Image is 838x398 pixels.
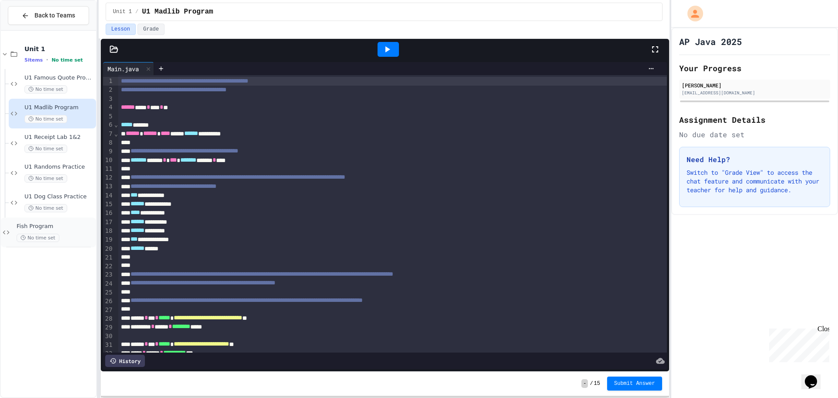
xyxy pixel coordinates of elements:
div: 30 [103,332,114,341]
span: Unit 1 [24,45,94,53]
h2: Assignment Details [679,114,830,126]
div: History [105,355,145,367]
span: No time set [17,234,59,242]
div: [PERSON_NAME] [682,81,828,89]
span: U1 Famous Quote Program [24,74,94,82]
div: No due date set [679,129,830,140]
span: U1 Madlib Program [24,104,94,111]
span: No time set [52,57,83,63]
div: 16 [103,209,114,218]
div: 12 [103,173,114,182]
div: 2 [103,86,114,94]
div: 20 [103,245,114,253]
div: 4 [103,103,114,112]
span: 5 items [24,57,43,63]
button: Grade [137,24,165,35]
span: U1 Receipt Lab 1&2 [24,134,94,141]
h3: Need Help? [687,154,823,165]
div: 23 [103,270,114,279]
span: U1 Madlib Program [142,7,213,17]
div: 28 [103,315,114,323]
div: 13 [103,182,114,191]
span: Fold line [114,130,118,137]
div: Main.java [103,62,154,75]
div: Main.java [103,64,143,73]
div: 29 [103,323,114,332]
span: No time set [24,204,67,212]
div: 9 [103,147,114,156]
div: 5 [103,112,114,121]
h2: Your Progress [679,62,830,74]
div: 10 [103,156,114,165]
div: 15 [103,200,114,209]
span: Back to Teams [34,11,75,20]
button: Back to Teams [8,6,89,25]
iframe: chat widget [766,325,829,362]
div: 24 [103,280,114,288]
span: No time set [24,174,67,183]
span: Fish Program [17,223,94,230]
span: No time set [24,85,67,93]
div: 3 [103,95,114,104]
div: 21 [103,253,114,262]
div: 8 [103,138,114,147]
div: 14 [103,191,114,200]
div: 25 [103,288,114,297]
span: Fold line [114,121,118,128]
div: [EMAIL_ADDRESS][DOMAIN_NAME] [682,90,828,96]
span: U1 Dog Class Practice [24,193,94,201]
button: Lesson [106,24,136,35]
span: • [46,56,48,63]
div: 18 [103,227,114,235]
div: 11 [103,165,114,173]
div: 6 [103,121,114,129]
button: Submit Answer [607,377,662,391]
div: 7 [103,130,114,138]
span: No time set [24,145,67,153]
div: 22 [103,262,114,271]
div: 19 [103,235,114,244]
span: Submit Answer [614,380,655,387]
div: 27 [103,306,114,315]
iframe: chat widget [801,363,829,389]
div: 31 [103,341,114,350]
span: / [590,380,593,387]
div: 32 [103,350,114,358]
span: - [581,379,588,388]
span: / [135,8,138,15]
p: Switch to "Grade View" to access the chat feature and communicate with your teacher for help and ... [687,168,823,194]
div: 26 [103,297,114,306]
span: 15 [594,380,600,387]
div: 17 [103,218,114,227]
span: Unit 1 [113,8,132,15]
div: My Account [678,3,705,24]
h1: AP Java 2025 [679,35,742,48]
span: U1 Randoms Practice [24,163,94,171]
span: No time set [24,115,67,123]
div: 1 [103,77,114,86]
div: Chat with us now!Close [3,3,60,55]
